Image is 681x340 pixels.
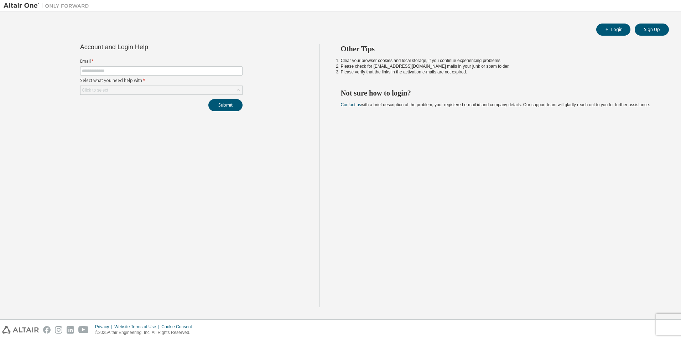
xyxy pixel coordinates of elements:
div: Click to select [82,87,108,93]
div: Click to select [80,86,242,94]
div: Account and Login Help [80,44,210,50]
div: Cookie Consent [161,324,196,330]
img: altair_logo.svg [2,326,39,334]
img: facebook.svg [43,326,51,334]
h2: Not sure how to login? [341,88,656,98]
li: Please verify that the links in the activation e-mails are not expired. [341,69,656,75]
img: youtube.svg [78,326,89,334]
li: Clear your browser cookies and local storage, if you continue experiencing problems. [341,58,656,63]
a: Contact us [341,102,361,107]
p: © 2025 Altair Engineering, Inc. All Rights Reserved. [95,330,196,336]
div: Website Terms of Use [114,324,161,330]
li: Please check for [EMAIL_ADDRESS][DOMAIN_NAME] mails in your junk or spam folder. [341,63,656,69]
label: Email [80,58,243,64]
h2: Other Tips [341,44,656,53]
img: linkedin.svg [67,326,74,334]
label: Select what you need help with [80,78,243,83]
img: Altair One [4,2,93,9]
span: with a brief description of the problem, your registered e-mail id and company details. Our suppo... [341,102,650,107]
button: Submit [208,99,243,111]
img: instagram.svg [55,326,62,334]
button: Login [596,24,630,36]
button: Sign Up [635,24,669,36]
div: Privacy [95,324,114,330]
